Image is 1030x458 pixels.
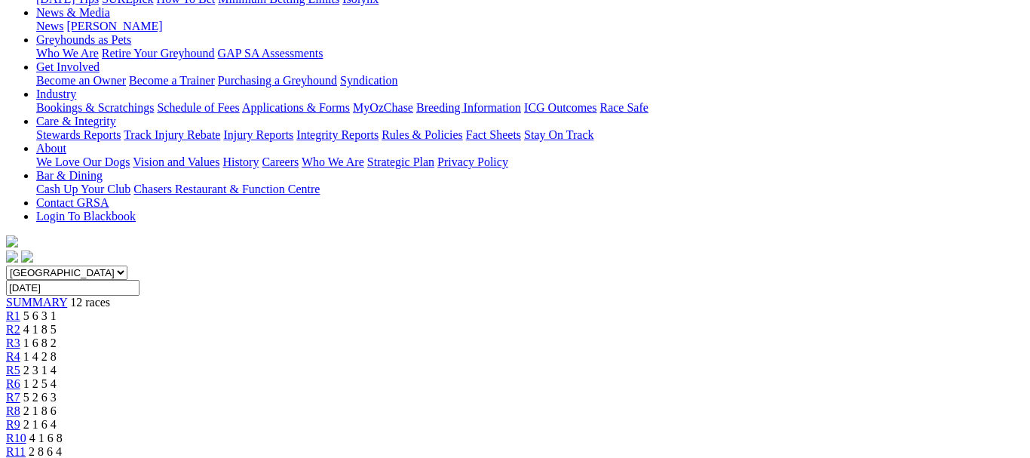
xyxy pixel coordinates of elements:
a: R11 [6,445,26,458]
a: Applications & Forms [242,101,350,114]
a: Purchasing a Greyhound [218,74,337,87]
a: History [222,155,259,168]
a: Become a Trainer [129,74,215,87]
span: 12 races [70,296,110,309]
a: Who We Are [302,155,364,168]
a: R1 [6,309,20,322]
div: About [36,155,1013,169]
a: R4 [6,350,20,363]
a: Industry [36,88,76,100]
span: 1 2 5 4 [23,377,57,390]
span: 2 3 1 4 [23,364,57,377]
a: News & Media [36,6,110,19]
a: Vision and Values [133,155,219,168]
img: twitter.svg [21,251,33,263]
a: R8 [6,404,20,417]
div: Get Involved [36,74,1013,88]
span: 1 4 2 8 [23,350,57,363]
input: Select date [6,280,139,296]
a: Syndication [340,74,397,87]
span: 2 1 8 6 [23,404,57,417]
span: 2 8 6 4 [29,445,62,458]
a: Stewards Reports [36,128,121,141]
a: Track Injury Rebate [124,128,220,141]
a: Login To Blackbook [36,210,136,223]
a: Fact Sheets [466,128,521,141]
a: Retire Your Greyhound [102,47,215,60]
a: Bookings & Scratchings [36,101,154,114]
a: Race Safe [599,101,648,114]
a: Schedule of Fees [157,101,239,114]
a: R3 [6,337,20,349]
div: Industry [36,101,1013,115]
a: Careers [262,155,299,168]
div: Greyhounds as Pets [36,47,1013,60]
a: We Love Our Dogs [36,155,130,168]
a: Get Involved [36,60,100,73]
a: Become an Owner [36,74,126,87]
div: Care & Integrity [36,128,1013,142]
a: Integrity Reports [296,128,379,141]
a: Cash Up Your Club [36,183,130,195]
a: Contact GRSA [36,196,109,209]
span: 2 1 6 4 [23,418,57,431]
a: R2 [6,323,20,336]
a: GAP SA Assessments [218,47,323,60]
a: Chasers Restaurant & Function Centre [133,183,320,195]
a: [PERSON_NAME] [66,20,162,32]
img: logo-grsa-white.png [6,235,18,247]
a: Bar & Dining [36,169,103,182]
a: Rules & Policies [382,128,463,141]
a: R9 [6,418,20,431]
a: Stay On Track [524,128,593,141]
a: R5 [6,364,20,377]
a: ICG Outcomes [524,101,596,114]
span: 5 6 3 1 [23,309,57,322]
a: R6 [6,377,20,390]
span: 4 1 8 5 [23,323,57,336]
a: Who We Are [36,47,99,60]
a: R10 [6,432,26,444]
a: SUMMARY [6,296,67,309]
a: Privacy Policy [437,155,508,168]
a: Breeding Information [416,101,521,114]
a: Injury Reports [223,128,293,141]
img: facebook.svg [6,251,18,263]
a: R7 [6,391,20,404]
span: 5 2 6 3 [23,391,57,404]
a: Greyhounds as Pets [36,33,131,46]
a: News [36,20,63,32]
div: News & Media [36,20,1013,33]
a: About [36,142,66,155]
a: MyOzChase [353,101,413,114]
span: 4 1 6 8 [29,432,63,444]
a: Care & Integrity [36,115,116,128]
div: Bar & Dining [36,183,1013,196]
span: 1 6 8 2 [23,337,57,349]
a: Strategic Plan [367,155,434,168]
